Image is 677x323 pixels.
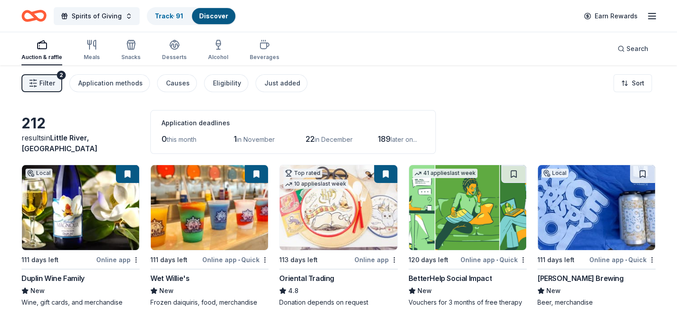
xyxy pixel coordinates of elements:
div: 2 [57,71,66,80]
a: Image for Duplin Wine FamilyLocal111 days leftOnline appDuplin Wine FamilyNewWine, gift cards, an... [21,165,140,307]
button: Eligibility [204,74,248,92]
span: 22 [306,134,315,144]
a: Image for Wet Willie's111 days leftOnline app•QuickWet Willie'sNewFrozen daiquiris, food, merchan... [150,165,268,307]
span: 189 [378,134,391,144]
div: Desserts [162,54,187,61]
a: Image for Oriental TradingTop rated10 applieslast week113 days leftOnline appOriental Trading4.8D... [279,165,397,307]
span: New [417,285,432,296]
div: [PERSON_NAME] Brewing [537,273,624,284]
button: Sort [613,74,652,92]
div: 41 applies last week [413,169,477,178]
div: Wet Willie's [150,273,189,284]
div: Wine, gift cards, and merchandise [21,298,140,307]
img: Image for Oriental Trading [280,165,397,250]
span: Spirits of Giving [72,11,122,21]
div: Donation depends on request [279,298,397,307]
img: Image for Duplin Wine Family [22,165,139,250]
button: Auction & raffle [21,36,62,65]
span: 0 [162,134,167,144]
div: Online app [96,254,140,265]
div: Online app Quick [589,254,656,265]
span: Sort [632,78,644,89]
span: New [30,285,45,296]
button: Beverages [250,36,279,65]
div: Alcohol [208,54,228,61]
button: Desserts [162,36,187,65]
a: Discover [199,12,228,20]
button: Snacks [121,36,141,65]
div: Online app Quick [202,254,268,265]
div: Application methods [78,78,143,89]
a: Track· 91 [155,12,183,20]
div: Meals [84,54,100,61]
div: 111 days left [21,255,59,265]
span: in December [315,136,353,143]
div: 10 applies last week [283,179,348,189]
button: Causes [157,74,197,92]
span: 4.8 [288,285,298,296]
img: Image for BetterHelp Social Impact [409,165,526,250]
div: Vouchers for 3 months of free therapy [409,298,527,307]
button: Alcohol [208,36,228,65]
button: Track· 91Discover [147,7,236,25]
span: Filter [39,78,55,89]
span: in [21,133,98,153]
div: Top rated [283,169,322,178]
img: Image for Wet Willie's [151,165,268,250]
span: • [496,256,498,263]
button: Filter2 [21,74,62,92]
div: Beverages [250,54,279,61]
div: 111 days left [537,255,575,265]
div: 113 days left [279,255,318,265]
div: Online app Quick [460,254,527,265]
div: Beer, merchandise [537,298,656,307]
span: 1 [234,134,237,144]
span: Little River, [GEOGRAPHIC_DATA] [21,133,98,153]
span: New [159,285,174,296]
div: Local [541,169,568,178]
button: Spirits of Giving [54,7,140,25]
span: New [546,285,561,296]
div: 120 days left [409,255,448,265]
div: BetterHelp Social Impact [409,273,492,284]
span: • [625,256,627,263]
span: later on... [391,136,417,143]
a: Image for BetterHelp Social Impact41 applieslast week120 days leftOnline app•QuickBetterHelp Soci... [409,165,527,307]
div: Online app [354,254,398,265]
div: 111 days left [150,255,187,265]
div: Frozen daiquiris, food, merchandise [150,298,268,307]
button: Just added [255,74,307,92]
span: in November [237,136,275,143]
a: Earn Rewards [579,8,643,24]
a: Image for Westbrook BrewingLocal111 days leftOnline app•Quick[PERSON_NAME] BrewingNewBeer, mercha... [537,165,656,307]
a: Home [21,5,47,26]
div: Snacks [121,54,141,61]
button: Search [610,40,656,58]
span: this month [167,136,196,143]
div: Duplin Wine Family [21,273,85,284]
div: results [21,132,140,154]
button: Application methods [69,74,150,92]
button: Meals [84,36,100,65]
div: 212 [21,115,140,132]
span: • [238,256,240,263]
div: Local [26,169,52,178]
div: Just added [264,78,300,89]
div: Auction & raffle [21,54,62,61]
div: Oriental Trading [279,273,334,284]
div: Causes [166,78,190,89]
div: Application deadlines [162,118,425,128]
img: Image for Westbrook Brewing [538,165,655,250]
div: Eligibility [213,78,241,89]
span: Search [626,43,648,54]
